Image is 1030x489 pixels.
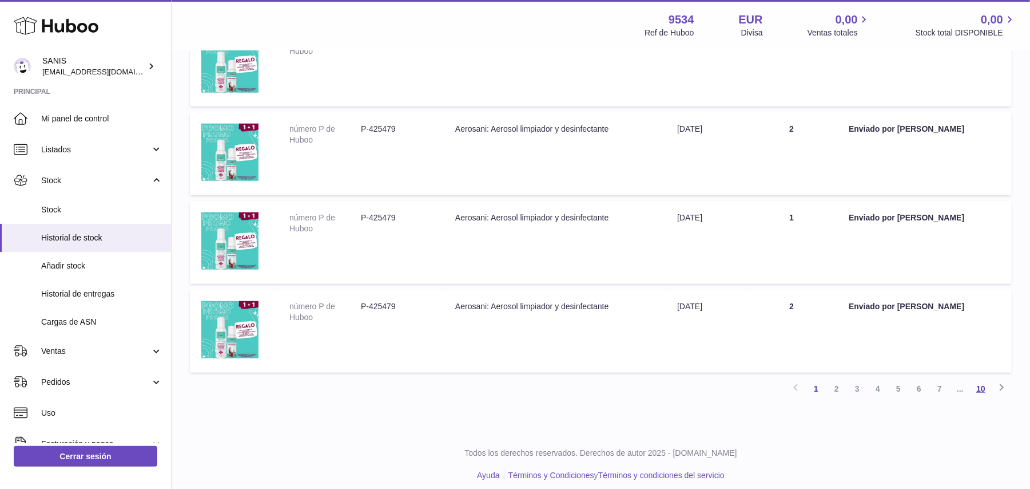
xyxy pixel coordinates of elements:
span: Stock [41,204,162,215]
a: 0,00 Stock total DISPONIBLE [916,12,1016,38]
div: Divisa [741,27,763,38]
strong: Enviado por [PERSON_NAME] [849,124,964,133]
td: 2 [746,290,837,373]
img: 95341649424313.jpg [201,124,259,181]
td: [DATE] [666,112,746,195]
td: [DATE] [666,201,746,284]
strong: Enviado por [PERSON_NAME] [849,302,964,311]
img: 95341649424313.jpg [201,301,259,358]
span: [EMAIL_ADDRESS][DOMAIN_NAME] [42,67,168,76]
div: Ref de Huboo [645,27,694,38]
td: Aerosani: Aerosol limpiador y desinfectante [444,201,666,284]
img: 95341649424313.jpg [201,36,259,93]
li: y [504,470,725,481]
td: Aerosani: Aerosol limpiador y desinfectante [444,112,666,195]
p: Todos los derechos reservados. Derechos de autor 2025 - [DOMAIN_NAME] [181,448,1021,459]
dt: número P de Huboo [289,212,361,234]
div: SANIS [42,56,145,77]
a: Términos y Condiciones [508,471,594,480]
span: 0,00 [836,12,858,27]
a: 6 [909,378,929,399]
td: [DATE] [666,24,746,107]
a: 2 [826,378,847,399]
img: 95341649424313.jpg [201,212,259,270]
dt: número P de Huboo [289,124,361,145]
span: Cargas de ASN [41,317,162,328]
span: 0,00 [981,12,1003,27]
dd: P-425479 [361,212,432,234]
a: 1 [806,378,826,399]
td: Aerosani: Aerosol limpiador y desinfectante [444,290,666,373]
td: [DATE] [666,290,746,373]
td: 1 [746,24,837,107]
span: Historial de stock [41,232,162,243]
td: 1 [746,201,837,284]
strong: Enviado por [PERSON_NAME] [849,213,964,222]
a: 5 [888,378,909,399]
a: Ayuda [477,471,499,480]
span: Stock total DISPONIBLE [916,27,1016,38]
span: Stock [41,175,150,186]
strong: 9534 [669,12,694,27]
img: ccx@sanimusic.net [14,58,31,75]
a: 7 [929,378,950,399]
td: 2 [746,112,837,195]
a: 10 [971,378,991,399]
td: Aerosani: Aerosol limpiador y desinfectante [444,24,666,107]
span: Ventas [41,346,150,357]
span: Pedidos [41,377,150,388]
span: Uso [41,408,162,419]
a: 0,00 Ventas totales [808,12,871,38]
span: Añadir stock [41,261,162,271]
a: 3 [847,378,868,399]
span: Mi panel de control [41,113,162,124]
a: 4 [868,378,888,399]
span: Listados [41,144,150,155]
span: Historial de entregas [41,289,162,299]
dd: P-425479 [361,124,432,145]
a: Términos y condiciones del servicio [598,471,725,480]
strong: EUR [739,12,763,27]
a: Cerrar sesión [14,446,157,467]
span: Facturación y pagos [41,439,150,449]
span: Ventas totales [808,27,871,38]
dt: número P de Huboo [289,301,361,323]
span: ... [950,378,971,399]
dd: P-425479 [361,301,432,323]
